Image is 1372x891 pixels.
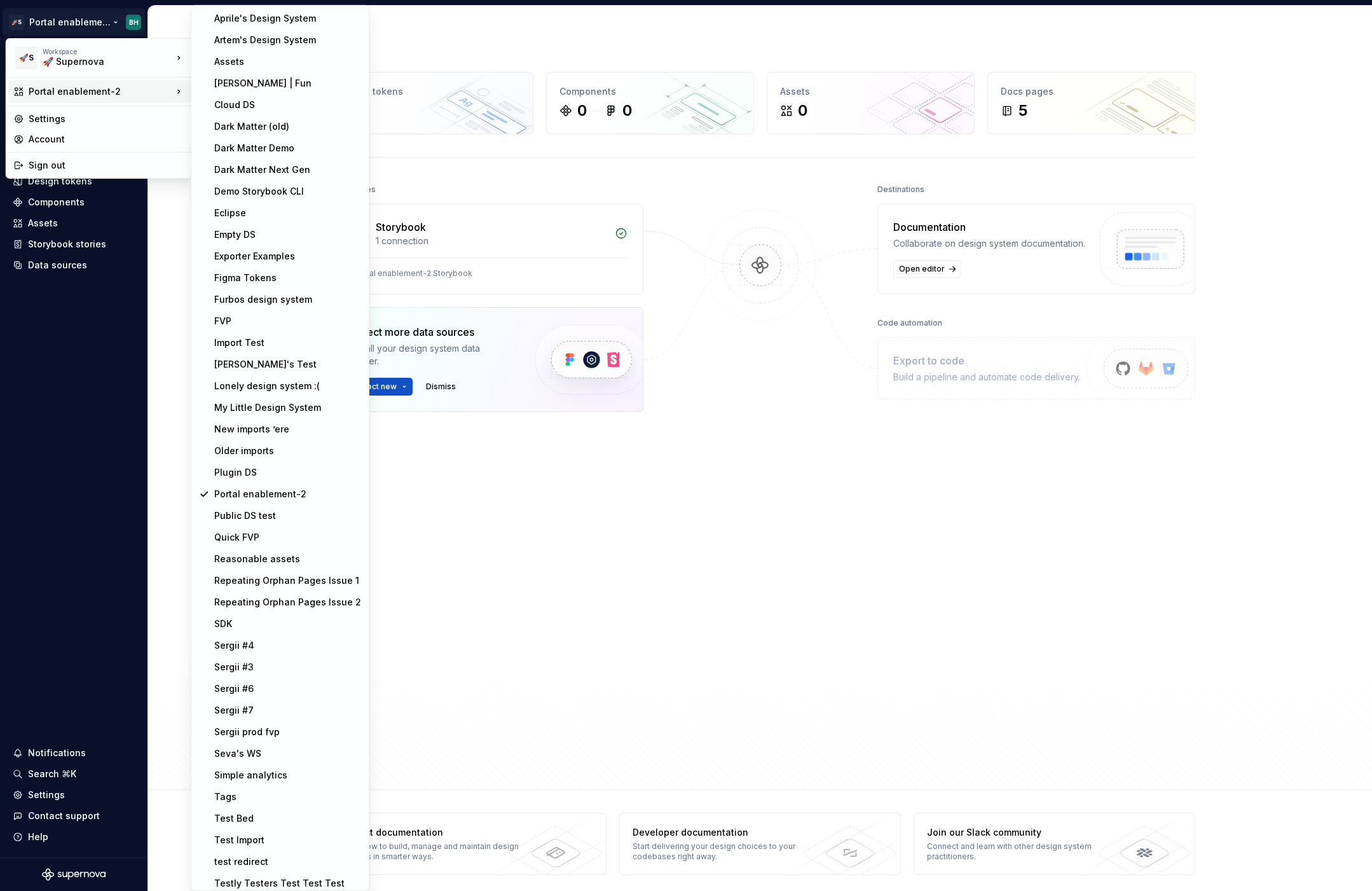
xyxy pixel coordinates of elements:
div: Repeating Orphan Pages Issue 1 [214,574,361,587]
div: Plugin DS [214,466,361,479]
div: SDK [214,618,361,630]
div: [PERSON_NAME]'s Test [214,358,361,371]
div: Reasonable assets [214,553,361,565]
div: Exporter Examples [214,250,361,263]
div: Furbos design system [214,293,361,306]
div: FVP [214,315,361,328]
div: Sign out [29,159,185,172]
div: Eclipse [214,207,361,219]
div: Dark Matter (old) [214,120,361,133]
div: Aprile's Design System [214,12,361,25]
div: Seva's WS [214,747,361,760]
div: Lonely design system :( [214,380,361,392]
div: Sergii #3 [214,661,361,673]
div: Testly Testers Test Test Test [214,877,361,890]
div: Sergii #7 [214,704,361,717]
div: Dark Matter Next Gen [214,163,361,176]
div: [PERSON_NAME] | Fun [214,77,361,90]
div: Portal enablement-2 [214,488,361,501]
div: 🚀 Supernova [43,55,151,68]
div: Quick FVP [214,531,361,544]
div: My Little Design System [214,401,361,414]
div: 🚀S [15,46,38,69]
div: Workspace [43,48,172,55]
div: Demo Storybook CLI [214,185,361,198]
div: Test Bed [214,812,361,825]
div: Public DS test [214,509,361,522]
div: Dark Matter Demo [214,142,361,155]
div: Figma Tokens [214,272,361,284]
div: Sergii prod fvp [214,726,361,738]
div: New imports ’ere [214,423,361,436]
div: Tags [214,791,361,803]
div: Cloud DS [214,99,361,111]
div: test redirect [214,855,361,868]
div: Empty DS [214,228,361,241]
div: Sergii #4 [214,639,361,652]
div: Test Import [214,834,361,846]
div: Artem's Design System [214,34,361,46]
div: Assets [214,55,361,68]
div: Repeating Orphan Pages Issue 2 [214,596,361,609]
div: Older imports [214,445,361,457]
div: Settings [29,113,185,125]
div: Account [29,133,185,146]
div: Portal enablement-2 [29,85,172,98]
div: Sergii #6 [214,682,361,695]
div: Simple analytics [214,769,361,782]
div: Import Test [214,336,361,349]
